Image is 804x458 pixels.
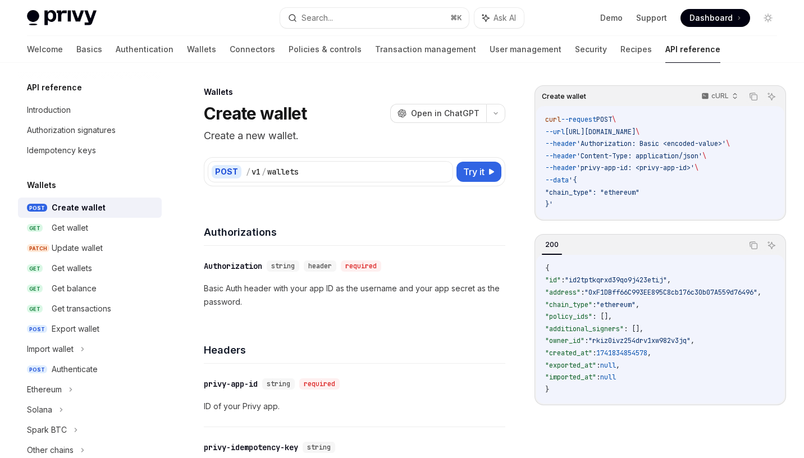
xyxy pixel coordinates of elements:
span: } [545,385,549,394]
button: Try it [456,162,501,182]
button: Open in ChatGPT [390,104,486,123]
div: POST [212,165,241,178]
span: "imported_at" [545,373,596,382]
div: Ethereum [27,383,62,396]
span: "rkiz0ivz254drv1xw982v3jq" [588,336,691,345]
span: string [307,443,331,452]
div: Authorization [204,260,262,272]
a: Wallets [187,36,216,63]
div: Export wallet [52,322,99,336]
span: , [636,300,639,309]
span: PATCH [27,244,49,253]
a: Security [575,36,607,63]
a: Transaction management [375,36,476,63]
a: PATCHUpdate wallet [18,238,162,258]
span: "chain_type": "ethereum" [545,188,639,197]
button: Ask AI [764,89,779,104]
div: required [341,260,381,272]
span: 'Authorization: Basic <encoded-value>' [577,139,726,148]
span: --header [545,152,577,161]
span: : [581,288,584,297]
span: Open in ChatGPT [411,108,479,119]
span: : [592,349,596,358]
button: Toggle dark mode [759,9,777,27]
span: null [600,373,616,382]
a: GETGet wallet [18,218,162,238]
span: : [596,373,600,382]
button: Ask AI [764,238,779,253]
a: Recipes [620,36,652,63]
div: Get wallet [52,221,88,235]
a: Dashboard [680,9,750,27]
a: POSTCreate wallet [18,198,162,218]
span: \ [612,115,616,124]
span: GET [27,285,43,293]
span: '{ [569,176,577,185]
h1: Create wallet [204,103,307,123]
a: Demo [600,12,623,24]
span: GET [27,224,43,232]
span: "created_at" [545,349,592,358]
div: Update wallet [52,241,103,255]
a: Support [636,12,667,24]
span: null [600,361,616,370]
span: Create wallet [542,92,586,101]
span: "address" [545,288,581,297]
span: "0xF1DBff66C993EE895C8cb176c30b07A559d76496" [584,288,757,297]
div: Idempotency keys [27,144,96,157]
span: POST [27,204,47,212]
span: header [308,262,332,271]
span: "id2tptkqrxd39qo9j423etij" [565,276,667,285]
span: POST [27,365,47,374]
p: cURL [711,91,729,100]
div: Authorization signatures [27,123,116,137]
img: light logo [27,10,97,26]
a: GETGet wallets [18,258,162,278]
a: Idempotency keys [18,140,162,161]
p: ID of your Privy app. [204,400,505,413]
span: \ [636,127,639,136]
h4: Authorizations [204,225,505,240]
span: , [757,288,761,297]
span: \ [695,163,698,172]
span: : [596,361,600,370]
div: Create wallet [52,201,106,214]
span: --url [545,127,565,136]
div: Wallets [204,86,505,98]
div: required [299,378,340,390]
span: , [667,276,671,285]
span: --header [545,163,577,172]
a: Welcome [27,36,63,63]
div: Other chains [27,443,74,457]
a: POSTExport wallet [18,319,162,339]
p: Create a new wallet. [204,128,505,144]
span: "exported_at" [545,361,596,370]
span: { [545,264,549,273]
button: cURL [695,87,743,106]
span: Dashboard [689,12,733,24]
div: Introduction [27,103,71,117]
span: "policy_ids" [545,312,592,321]
a: Introduction [18,100,162,120]
span: : [], [624,324,643,333]
div: Get wallets [52,262,92,275]
div: Get balance [52,282,97,295]
p: Basic Auth header with your app ID as the username and your app secret as the password. [204,282,505,309]
h5: API reference [27,81,82,94]
button: Ask AI [474,8,524,28]
span: [URL][DOMAIN_NAME] [565,127,636,136]
span: Try it [463,165,485,178]
a: GETGet transactions [18,299,162,319]
div: Authenticate [52,363,98,376]
span: , [691,336,695,345]
button: Copy the contents from the code block [746,89,761,104]
div: Spark BTC [27,423,67,437]
span: : [584,336,588,345]
div: wallets [267,166,299,177]
span: curl [545,115,561,124]
span: : [592,300,596,309]
a: GETGet balance [18,278,162,299]
span: 'Content-Type: application/json' [577,152,702,161]
button: Search...⌘K [280,8,469,28]
a: Authorization signatures [18,120,162,140]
